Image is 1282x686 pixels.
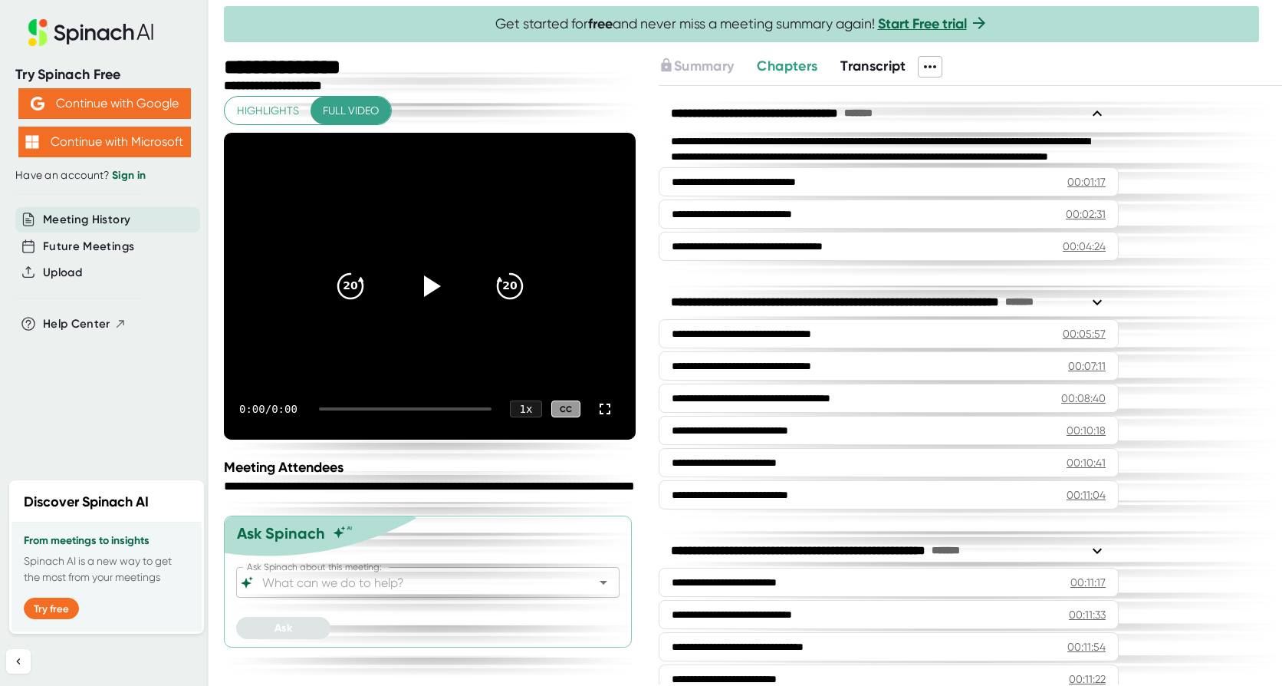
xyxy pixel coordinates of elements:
[237,524,325,543] div: Ask Spinach
[1067,487,1106,503] div: 00:11:04
[311,97,391,125] button: Full video
[236,617,330,639] button: Ask
[757,56,817,77] button: Chapters
[15,66,193,84] div: Try Spinach Free
[1067,639,1106,655] div: 00:11:54
[1063,326,1106,341] div: 00:05:57
[840,58,906,74] span: Transcript
[1067,455,1106,470] div: 00:10:41
[15,169,193,183] div: Have an account?
[24,535,189,547] h3: From meetings to insights
[588,15,613,32] b: free
[840,56,906,77] button: Transcript
[31,97,44,110] img: Aehbyd4JwY73AAAAAElFTkSuQmCC
[323,101,379,120] span: Full video
[259,572,570,593] input: What can we do to help?
[225,97,311,125] button: Highlights
[593,572,614,593] button: Open
[43,238,134,256] button: Future Meetings
[878,15,967,32] a: Start Free trial
[43,211,130,229] button: Meeting History
[510,401,542,417] div: 1 x
[274,622,292,635] span: Ask
[659,56,757,78] div: Upgrade to access
[237,101,299,120] span: Highlights
[112,169,146,182] a: Sign in
[24,553,189,585] p: Spinach AI is a new way to get the most from your meetings
[1070,575,1106,590] div: 00:11:17
[43,264,82,282] button: Upload
[757,58,817,74] span: Chapters
[674,58,734,74] span: Summary
[551,401,580,418] div: CC
[43,315,127,333] button: Help Center
[659,56,734,77] button: Summary
[1068,358,1106,374] div: 00:07:11
[43,315,110,333] span: Help Center
[224,459,639,476] div: Meeting Attendees
[6,649,31,674] button: Collapse sidebar
[239,403,301,415] div: 0:00 / 0:00
[1063,239,1106,254] div: 00:04:24
[24,598,79,619] button: Try free
[24,492,149,513] h2: Discover Spinach AI
[1067,423,1106,438] div: 00:10:18
[1069,607,1106,622] div: 00:11:33
[1061,391,1106,406] div: 00:08:40
[1067,174,1106,190] div: 00:01:17
[18,127,191,157] button: Continue with Microsoft
[1066,206,1106,222] div: 00:02:31
[18,88,191,119] button: Continue with Google
[495,15,988,33] span: Get started for and never miss a meeting summary again!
